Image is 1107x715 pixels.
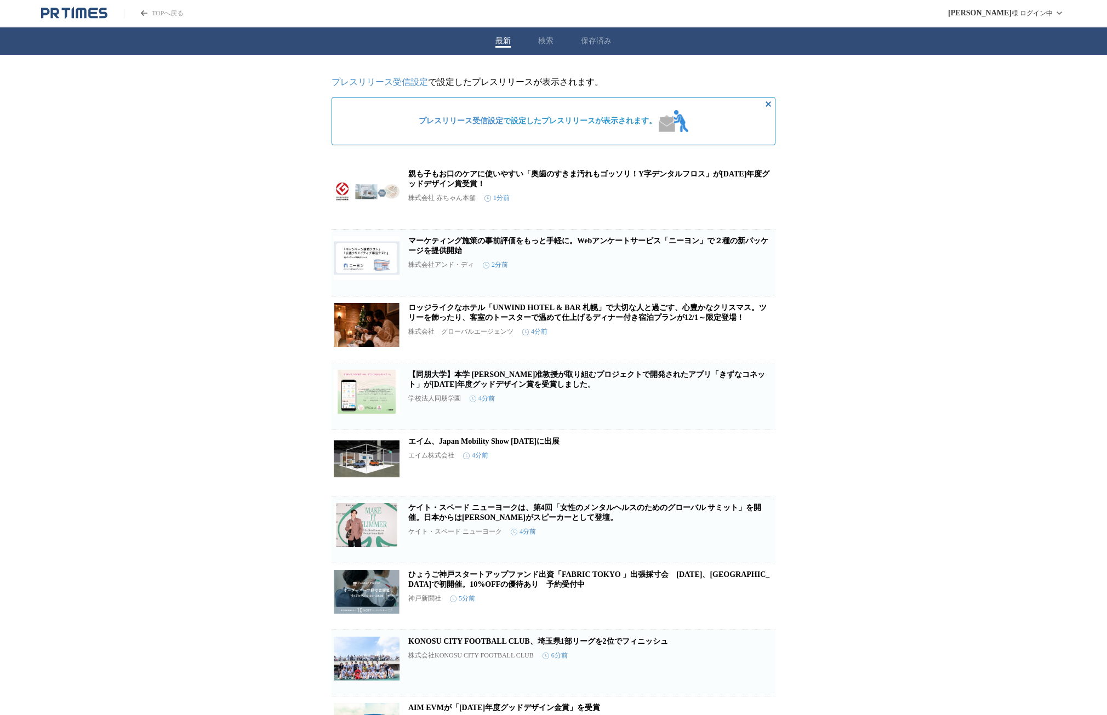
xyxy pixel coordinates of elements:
a: マーケティング施策の事前評価をもっと手軽に。Webアンケートサービス「ニーヨン」で２種の新パッケージを提供開始 [408,237,768,255]
a: ひょうご神戸スタートアップファンド出資「FABRIC TOKYO 」出張採寸会 [DATE]、[GEOGRAPHIC_DATA]で初開催。10%OFFの優待あり 予約受付中 [408,570,769,588]
p: 株式会社 赤ちゃん本舗 [408,193,476,203]
time: 4分前 [511,527,536,536]
time: 4分前 [463,451,488,460]
a: PR TIMESのトップページはこちら [41,7,107,20]
span: で設定したプレスリリースが表示されます。 [419,116,657,126]
time: 6分前 [543,651,568,660]
button: 非表示にする [762,98,775,111]
button: 最新 [495,36,511,46]
time: 2分前 [483,260,508,270]
img: ケイト・スペード ニューヨークは、第4回「女性のメンタルヘルスのためのグローバル サミット」を開催。日本からはマリウス 葉がスピーカーとして登壇。 [334,503,400,547]
a: ロッジライクなホテル「UNWIND HOTEL & BAR 札幌」で大切な人と過ごす、心豊かなクリスマス。ツリーを飾ったり、客室のトースターで温めて仕上げるディナー付き宿泊プランが12/1～限定登場！ [408,304,767,322]
time: 1分前 [484,193,510,203]
p: 株式会社KONOSU CITY FOOTBALL CLUB [408,651,534,660]
a: 親も子もお口のケアに使いやすい「奥歯のすきま汚れもゴッソリ！Y字デンタルフロス」が[DATE]年度グッドデザイン賞受賞！ [408,170,769,188]
a: プレスリリース受信設定 [419,117,503,125]
p: ケイト・スペード ニューヨーク [408,527,502,536]
img: ロッジライクなホテル「UNWIND HOTEL & BAR 札幌」で大切な人と過ごす、心豊かなクリスマス。ツリーを飾ったり、客室のトースターで温めて仕上げるディナー付き宿泊プランが12/1～限定登場！ [334,303,400,347]
time: 4分前 [522,327,547,336]
time: 4分前 [470,394,495,403]
p: 神戸新聞社 [408,594,441,603]
button: 検索 [538,36,553,46]
a: ケイト・スペード ニューヨークは、第4回「女性のメンタルヘルスのためのグローバル サミット」を開催。日本からは[PERSON_NAME]がスピーカーとして登壇。 [408,504,761,522]
img: 親も子もお口のケアに使いやすい「奥歯のすきま汚れもゴッソリ！Y字デンタルフロス」が2025年度グッドデザイン賞受賞！ [334,169,400,213]
button: 保存済み [581,36,612,46]
a: 【同朋大学】本学 [PERSON_NAME]准教授が取り組むプロジェクトで開発されたアプリ「きずなコネット」が[DATE]年度グッドデザイン賞を受賞しました。 [408,370,765,388]
img: ひょうご神戸スタートアップファンド出資「FABRIC TOKYO 」出張採寸会 10月21日、アンカー神戸で初開催。10%OFFの優待あり 予約受付中 [334,570,400,614]
p: で設定したプレスリリースが表示されます。 [332,77,775,88]
img: マーケティング施策の事前評価をもっと手軽に。Webアンケートサービス「ニーヨン」で２種の新パッケージを提供開始 [334,236,400,280]
a: KONOSU CITY FOOTBALL CLUB、埼玉県1部リーグを2位でフィニッシュ [408,637,668,645]
a: PR TIMESのトップページはこちら [124,9,184,18]
p: 株式会社アンド・ディ [408,260,474,270]
p: 学校法人同朋学園 [408,394,461,403]
img: 【同朋大学】本学 宮地菜穂子准教授が取り組むプロジェクトで開発されたアプリ「きずなコネット」が2025年度グッドデザイン賞を受賞しました。 [334,370,400,414]
time: 5分前 [450,594,475,603]
p: 株式会社 グローバルエージェンツ [408,327,513,336]
a: エイム、Japan Mobility Show [DATE]に出展 [408,437,560,445]
p: エイム株式会社 [408,451,454,460]
a: AIM EVMが「[DATE]年度グッドデザイン金賞」を受賞 [408,703,600,712]
span: [PERSON_NAME] [948,9,1012,18]
img: エイム、Japan Mobility Show 2025に出展 [334,437,400,481]
a: プレスリリース受信設定 [332,77,428,87]
img: KONOSU CITY FOOTBALL CLUB、埼玉県1部リーグを2位でフィニッシュ [334,637,400,680]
